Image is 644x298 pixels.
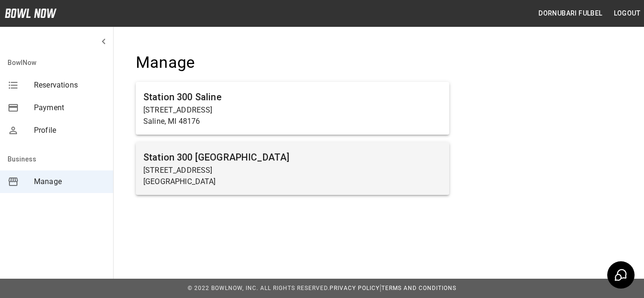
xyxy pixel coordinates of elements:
[143,165,442,176] p: [STREET_ADDRESS]
[381,285,456,291] a: Terms and Conditions
[188,285,330,291] span: © 2022 BowlNow, Inc. All Rights Reserved.
[34,80,106,91] span: Reservations
[136,53,449,72] h4: Manage
[330,285,380,291] a: Privacy Policy
[143,89,442,105] h6: Station 300 Saline
[535,5,606,22] button: Dornubari Fulbel
[143,105,442,116] p: [STREET_ADDRESS]
[143,116,442,127] p: Saline, MI 48176
[143,176,442,187] p: [GEOGRAPHIC_DATA]
[5,8,57,18] img: logo
[34,125,106,136] span: Profile
[610,5,644,22] button: Logout
[143,150,442,165] h6: Station 300 [GEOGRAPHIC_DATA]
[34,102,106,113] span: Payment
[34,176,106,187] span: Manage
